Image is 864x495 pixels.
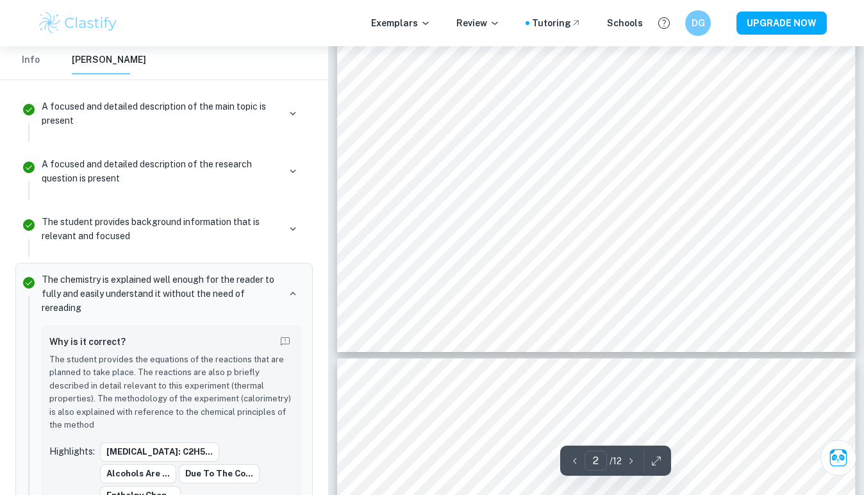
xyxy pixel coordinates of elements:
[532,16,581,30] a: Tutoring
[179,464,260,483] button: Due to the co...
[456,16,500,30] p: Review
[653,12,675,34] button: Help and Feedback
[42,99,279,128] p: A focused and detailed description of the main topic is present
[21,102,37,117] svg: Correct
[736,12,827,35] button: UPGRADE NOW
[610,454,622,468] p: / 12
[607,16,643,30] a: Schools
[37,10,119,36] img: Clastify logo
[42,215,279,243] p: The student provides background information that is relevant and focused
[21,275,37,290] svg: Correct
[42,273,279,315] p: The chemistry is explained well enough for the reader to fully and easily understand it without t...
[820,440,856,476] button: Ask Clai
[276,333,294,351] button: Report mistake/confusion
[371,16,431,30] p: Exemplars
[100,464,176,483] button: Alcohols are ...
[685,10,711,36] button: DG
[21,160,37,175] svg: Correct
[72,46,146,74] button: [PERSON_NAME]
[21,217,37,233] svg: Correct
[49,335,126,349] h6: Why is it correct?
[691,16,706,30] h6: DG
[49,444,95,458] p: Highlights:
[100,442,219,462] button: [MEDICAL_DATA]: C2H5...
[49,353,294,432] p: The student provides the equations of the reactions that are planned to take place. The reactions...
[15,46,46,74] button: Info
[42,157,279,185] p: A focused and detailed description of the research question is present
